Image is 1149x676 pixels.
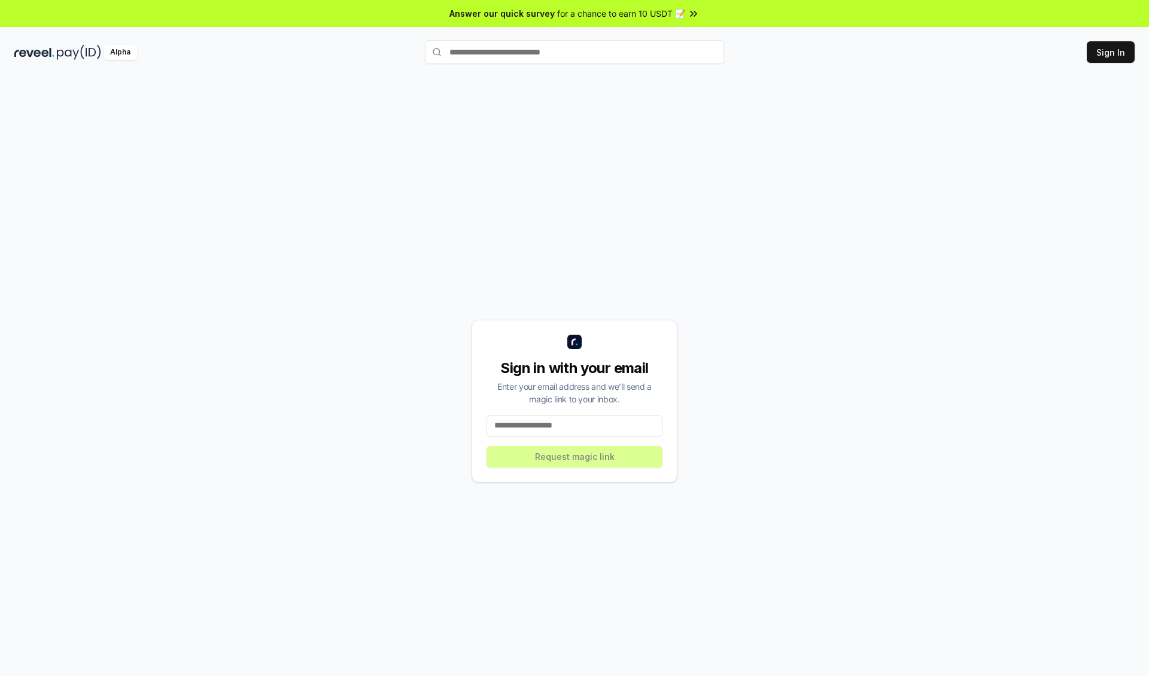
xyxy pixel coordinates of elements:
div: Sign in with your email [487,359,662,378]
span: for a chance to earn 10 USDT 📝 [557,7,685,20]
img: logo_small [567,335,582,349]
img: pay_id [57,45,101,60]
div: Enter your email address and we’ll send a magic link to your inbox. [487,380,662,405]
span: Answer our quick survey [449,7,555,20]
button: Sign In [1087,41,1135,63]
div: Alpha [104,45,137,60]
img: reveel_dark [14,45,54,60]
